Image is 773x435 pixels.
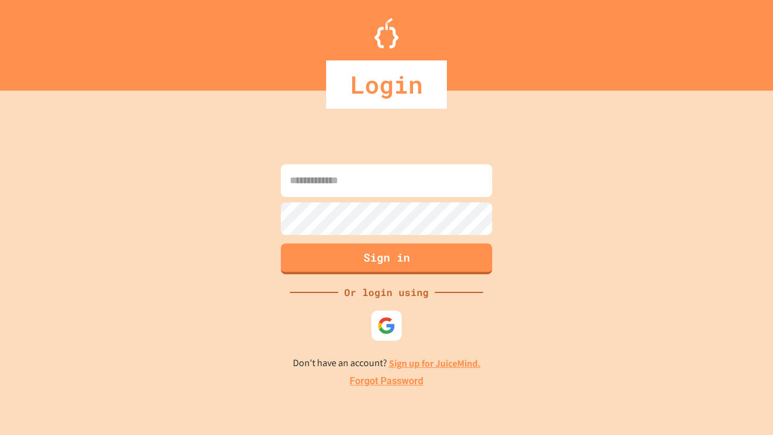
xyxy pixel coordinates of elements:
[281,243,492,274] button: Sign in
[389,357,481,370] a: Sign up for JuiceMind.
[326,60,447,109] div: Login
[350,374,423,388] a: Forgot Password
[374,18,399,48] img: Logo.svg
[673,334,761,385] iframe: chat widget
[377,317,396,335] img: google-icon.svg
[293,356,481,371] p: Don't have an account?
[338,285,435,300] div: Or login using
